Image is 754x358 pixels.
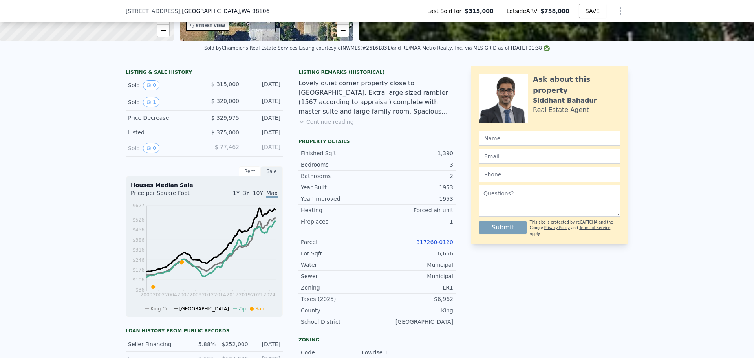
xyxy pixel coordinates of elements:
[377,250,453,257] div: 6,656
[211,115,239,121] span: $ 329,975
[143,97,159,107] button: View historical data
[301,295,377,303] div: Taxes (2025)
[157,25,169,37] a: Zoom out
[544,226,570,230] a: Privacy Policy
[179,306,229,312] span: [GEOGRAPHIC_DATA]
[243,190,249,196] span: 3Y
[507,7,540,15] span: Lotside ARV
[220,340,248,348] div: $252,000
[245,114,280,122] div: [DATE]
[298,118,354,126] button: Continue reading
[377,284,453,292] div: LR1
[579,226,610,230] a: Terms of Service
[533,74,620,96] div: Ask about this property
[161,26,166,35] span: −
[178,292,190,297] tspan: 2007
[239,166,261,176] div: Rent
[530,220,620,237] div: This site is protected by reCAPTCHA and the Google and apply.
[131,181,278,189] div: Houses Median Sale
[132,257,145,263] tspan: $246
[245,143,280,153] div: [DATE]
[153,292,165,297] tspan: 2002
[301,250,377,257] div: Lot Sqft
[479,167,620,182] input: Phone
[253,340,280,348] div: [DATE]
[301,284,377,292] div: Zoning
[377,295,453,303] div: $6,962
[143,143,159,153] button: View historical data
[301,218,377,226] div: Fireplaces
[533,96,597,105] div: Siddhant Bahadur
[301,261,377,269] div: Water
[204,45,299,51] div: Sold by Champions Real Estate Services .
[165,292,177,297] tspan: 2004
[128,97,198,107] div: Sold
[211,81,239,87] span: $ 315,000
[301,272,377,280] div: Sewer
[196,23,225,29] div: STREET VIEW
[340,26,346,35] span: −
[132,217,145,223] tspan: $526
[240,8,269,14] span: , WA 98106
[377,206,453,214] div: Forced air unit
[131,189,204,202] div: Price per Square Foot
[132,237,145,243] tspan: $386
[298,69,456,75] div: Listing Remarks (Historical)
[377,307,453,314] div: King
[150,306,170,312] span: King Co.
[211,98,239,104] span: $ 320,000
[255,306,265,312] span: Sale
[132,277,145,283] tspan: $106
[301,172,377,180] div: Bathrooms
[245,97,280,107] div: [DATE]
[128,129,198,136] div: Listed
[180,7,270,15] span: , [GEOGRAPHIC_DATA]
[233,190,240,196] span: 1Y
[214,292,226,297] tspan: 2014
[613,3,628,19] button: Show Options
[132,203,145,208] tspan: $627
[377,172,453,180] div: 2
[245,129,280,136] div: [DATE]
[264,292,276,297] tspan: 2024
[239,292,251,297] tspan: 2019
[301,206,377,214] div: Heating
[132,247,145,253] tspan: $316
[377,272,453,280] div: Municipal
[540,8,569,14] span: $758,000
[337,25,349,37] a: Zoom out
[135,287,145,293] tspan: $36
[301,307,377,314] div: County
[299,45,550,51] div: Listing courtesy of NWMLS (#26161831) and RE/MAX Metro Realty, Inc. via MLS GRID as of [DATE] 01:38
[245,80,280,90] div: [DATE]
[377,149,453,157] div: 1,390
[126,7,180,15] span: [STREET_ADDRESS]
[128,80,198,90] div: Sold
[533,105,589,115] div: Real Estate Agent
[377,184,453,191] div: 1953
[128,340,183,348] div: Seller Financing
[465,7,494,15] span: $315,000
[544,45,550,51] img: NWMLS Logo
[362,349,389,356] div: Lowrise 1
[377,161,453,169] div: 3
[301,318,377,326] div: School District
[301,195,377,203] div: Year Improved
[301,184,377,191] div: Year Built
[261,166,283,176] div: Sale
[427,7,465,15] span: Last Sold for
[301,161,377,169] div: Bedrooms
[377,195,453,203] div: 1953
[301,238,377,246] div: Parcel
[301,349,362,356] div: Code
[141,292,153,297] tspan: 2000
[579,4,606,18] button: SAVE
[238,306,246,312] span: Zip
[479,131,620,146] input: Name
[143,80,159,90] button: View historical data
[253,190,263,196] span: 10Y
[132,267,145,273] tspan: $176
[211,129,239,136] span: $ 375,000
[132,227,145,233] tspan: $456
[301,149,377,157] div: Finished Sqft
